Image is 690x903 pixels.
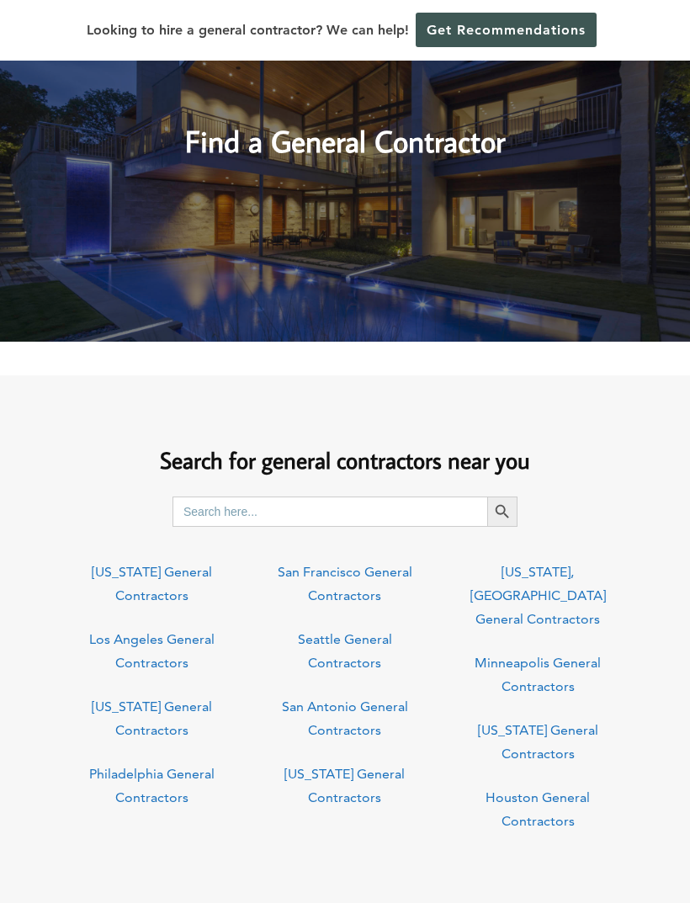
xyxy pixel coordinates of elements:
a: Houston General Contractors [486,789,590,829]
a: [US_STATE] General Contractors [478,722,598,762]
a: Minneapolis General Contractors [475,655,601,694]
a: [US_STATE] General Contractors [92,698,212,738]
a: Get Recommendations [416,13,597,47]
a: San Antonio General Contractors [282,698,408,738]
svg: Search [493,502,512,521]
input: Search here... [172,497,487,527]
a: Seattle General Contractors [298,631,392,671]
a: [US_STATE], [GEOGRAPHIC_DATA] General Contractors [470,564,606,627]
a: Los Angeles General Contractors [89,631,215,671]
a: [US_STATE] General Contractors [92,564,212,603]
a: San Francisco General Contractors [278,564,412,603]
iframe: Drift Widget Chat Controller [606,819,670,883]
h2: Find a General Contractor [32,88,658,164]
a: [US_STATE] General Contractors [284,766,405,805]
a: Philadelphia General Contractors [89,766,215,805]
